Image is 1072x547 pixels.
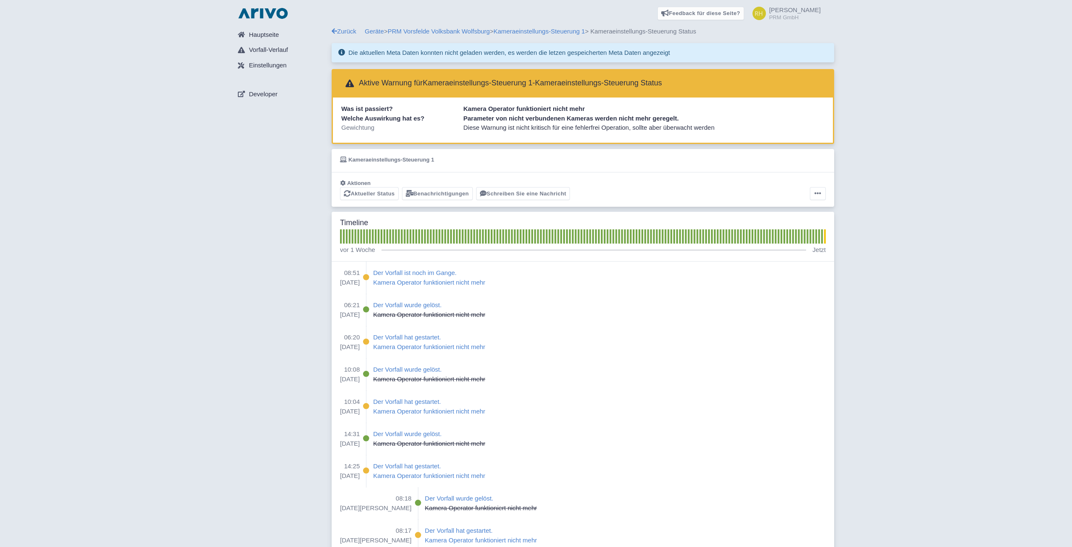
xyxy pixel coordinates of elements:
[339,114,461,123] div: Welche Auswirkung hat es?
[769,15,821,20] small: PRM GmbH
[373,300,485,310] div: Der Vorfall wurde gelöst.
[535,79,662,87] span: Kameraeinstellungs-Steuerung Status
[461,104,827,114] div: Kamera Operator funktioniert nicht mehr
[340,397,360,407] p: 10:04
[340,439,360,449] p: [DATE]
[339,104,461,114] div: Was ist passiert?
[402,187,473,200] a: Benachrichtigungen
[812,245,826,255] p: Jetzt
[373,268,826,287] a: Der Vorfall ist noch im Gange. Kamera Operator funktioniert nicht mehr
[493,28,585,35] a: Kameraeinstellungs-Steuerung 1
[769,6,821,13] span: [PERSON_NAME]
[340,503,412,513] p: [DATE][PERSON_NAME]
[373,268,485,278] div: Der Vorfall ist noch im Gange.
[461,123,827,133] div: Diese Warnung ist nicht kritisch für eine fehlerfrei Operation, sollte aber überwacht werden
[340,365,360,375] p: 10:08
[340,462,360,471] p: 14:25
[340,187,399,200] a: Aktueller Status
[425,503,537,513] p: Kamera Operator funktioniert nicht mehr
[373,462,485,471] div: Der Vorfall hat gestartet.
[231,42,332,58] a: Vorfall-Verlauf
[373,278,485,288] p: Kamera Operator funktioniert nicht mehr
[373,439,485,449] p: Kamera Operator funktioniert nicht mehr
[340,333,360,342] p: 06:20
[340,536,412,545] p: [DATE][PERSON_NAME]
[339,123,461,133] div: Gewichtung
[657,7,744,20] a: Feedback für diese Seite?
[340,494,412,503] p: 08:18
[747,7,821,20] a: [PERSON_NAME] PRM GmbH
[373,333,485,342] div: Der Vorfall hat gestartet.
[373,342,485,352] p: Kamera Operator funktioniert nicht mehr
[236,7,290,20] img: logo
[249,45,288,55] span: Vorfall-Verlauf
[476,187,570,200] a: Schreiben Sie eine Nachricht
[373,310,485,320] p: Kamera Operator funktioniert nicht mehr
[249,30,279,40] span: Hauptseite
[340,526,412,536] p: 08:17
[373,300,826,319] a: Der Vorfall wurde gelöst. Kamera Operator funktioniert nicht mehr
[373,375,485,384] p: Kamera Operator funktioniert nicht mehr
[332,28,356,35] a: Zurück
[340,310,360,320] p: [DATE]
[425,494,826,513] a: Der Vorfall wurde gelöst. Kamera Operator funktioniert nicht mehr
[373,397,826,416] a: Der Vorfall hat gestartet. Kamera Operator funktioniert nicht mehr
[249,90,277,99] span: Developer
[373,397,485,407] div: Der Vorfall hat gestartet.
[425,526,537,536] div: Der Vorfall hat gestartet.
[423,79,532,87] span: Kameraeinstellungs-Steuerung 1
[340,76,662,91] h3: Aktive Warnung für -
[340,429,360,439] p: 14:31
[249,61,286,70] span: Einstellungen
[231,86,332,102] a: Developer
[340,342,360,352] p: [DATE]
[373,365,485,375] div: Der Vorfall wurde gelöst.
[340,268,360,278] p: 08:51
[340,218,368,228] h3: Timeline
[461,114,827,123] div: Parameter von nicht verbundenen Kameras werden nicht mehr geregelt.
[332,27,834,36] div: > > > Kameraeinstellungs-Steuerung Status
[373,333,826,352] a: Der Vorfall hat gestartet. Kamera Operator funktioniert nicht mehr
[348,157,434,163] span: Kameraeinstellungs-Steuerung 1
[373,365,826,384] a: Der Vorfall wurde gelöst. Kamera Operator funktioniert nicht mehr
[340,375,360,384] p: [DATE]
[373,429,826,448] a: Der Vorfall wurde gelöst. Kamera Operator funktioniert nicht mehr
[373,407,485,416] p: Kamera Operator funktioniert nicht mehr
[340,245,375,255] p: vor 1 Woche
[373,429,485,439] div: Der Vorfall wurde gelöst.
[340,300,360,310] p: 06:21
[231,27,332,43] a: Hauptseite
[373,471,485,481] p: Kamera Operator funktioniert nicht mehr
[340,407,360,416] p: [DATE]
[425,536,537,545] p: Kamera Operator funktioniert nicht mehr
[340,278,360,288] p: [DATE]
[373,462,826,480] a: Der Vorfall hat gestartet. Kamera Operator funktioniert nicht mehr
[388,28,490,35] a: PRM Vorsfelde Volksbank Wolfsburg
[231,58,332,74] a: Einstellungen
[425,526,826,545] a: Der Vorfall hat gestartet. Kamera Operator funktioniert nicht mehr
[332,43,834,63] div: Die aktuellen Meta Daten konnten nicht geladen werden, es werden die letzen gespeicherten Meta Da...
[425,494,537,503] div: Der Vorfall wurde gelöst.
[340,471,360,481] p: [DATE]
[365,28,384,35] a: Geräte
[347,180,371,186] span: Aktionen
